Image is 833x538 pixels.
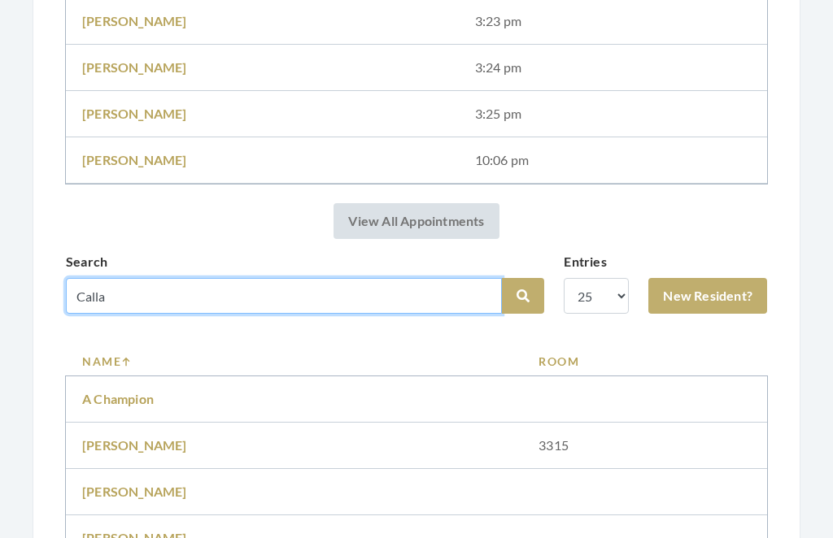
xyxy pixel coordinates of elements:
[82,106,187,121] a: [PERSON_NAME]
[82,391,154,406] a: A Champion
[459,137,767,184] td: 10:06 pm
[539,353,751,370] a: Room
[459,45,767,91] td: 3:24 pm
[66,278,502,314] input: Search by name or room number
[82,152,187,167] a: [PERSON_NAME]
[334,203,499,239] a: View All Appointments
[459,91,767,137] td: 3:25 pm
[66,252,107,271] label: Search
[648,278,767,314] a: New Resident?
[82,59,187,75] a: [PERSON_NAME]
[82,484,187,499] a: [PERSON_NAME]
[82,13,187,28] a: [PERSON_NAME]
[82,353,506,370] a: Name
[522,423,767,469] td: 3315
[82,437,187,453] a: [PERSON_NAME]
[564,252,606,271] label: Entries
